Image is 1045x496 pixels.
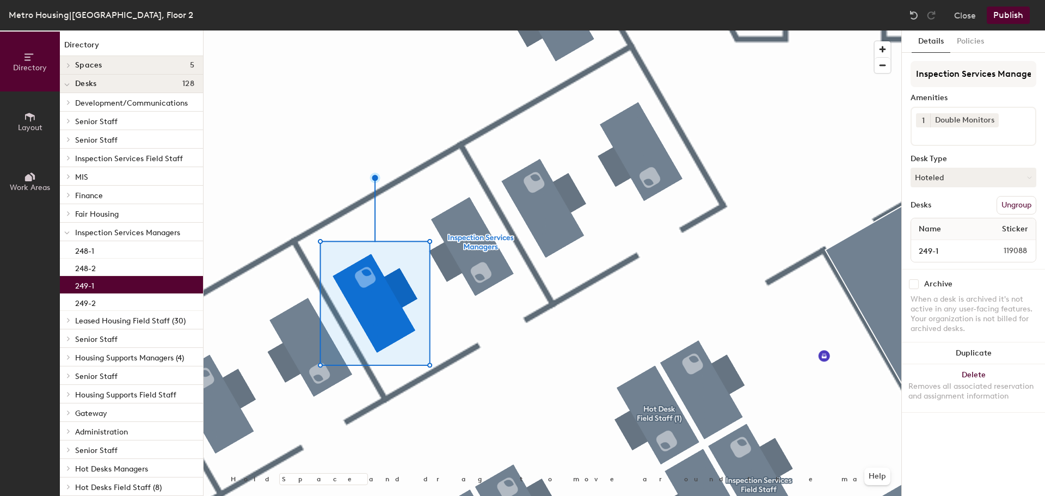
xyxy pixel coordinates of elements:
span: Senior Staff [75,446,118,455]
img: Undo [908,10,919,21]
span: Hot Desks Managers [75,464,148,474]
span: Senior Staff [75,117,118,126]
span: Gateway [75,409,107,418]
span: Name [913,219,946,239]
div: Desk Type [911,155,1036,163]
p: 249-2 [75,296,96,308]
span: Layout [18,123,42,132]
span: Spaces [75,61,102,70]
p: 248-1 [75,243,94,256]
button: Help [864,468,890,485]
span: Leased Housing Field Staff (30) [75,316,186,326]
span: Directory [13,63,47,72]
span: 5 [190,61,194,70]
div: When a desk is archived it's not active in any user-facing features. Your organization is not bil... [911,295,1036,334]
div: Metro Housing|[GEOGRAPHIC_DATA], Floor 2 [9,8,193,22]
span: Housing Supports Managers (4) [75,353,184,363]
span: Sticker [997,219,1034,239]
button: Policies [950,30,991,53]
div: Archive [924,280,952,289]
span: Finance [75,191,103,200]
div: Double Monitors [930,113,999,127]
button: Publish [987,7,1030,24]
div: Desks [911,201,931,210]
span: Development/Communications [75,99,188,108]
button: Close [954,7,976,24]
p: 249-1 [75,278,94,291]
span: 1 [922,115,925,126]
span: Housing Supports Field Staff [75,390,176,400]
span: Desks [75,79,96,88]
div: Removes all associated reservation and assignment information [908,382,1038,401]
h1: Directory [60,39,203,56]
span: MIS [75,173,88,182]
span: Fair Housing [75,210,119,219]
span: 128 [182,79,194,88]
span: Inspection Services Field Staff [75,154,183,163]
input: Unnamed desk [913,243,978,259]
span: Senior Staff [75,136,118,145]
span: Senior Staff [75,335,118,344]
span: Administration [75,427,128,437]
span: Inspection Services Managers [75,228,180,237]
button: Details [912,30,950,53]
button: Duplicate [902,342,1045,364]
button: Ungroup [997,196,1036,215]
img: Redo [926,10,937,21]
span: Hot Desks Field Staff (8) [75,483,162,492]
div: Amenities [911,94,1036,102]
button: 1 [916,113,930,127]
button: DeleteRemoves all associated reservation and assignment information [902,364,1045,412]
span: Senior Staff [75,372,118,381]
span: 119088 [978,245,1034,257]
p: 248-2 [75,261,96,273]
span: Work Areas [10,183,50,192]
button: Hoteled [911,168,1036,187]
